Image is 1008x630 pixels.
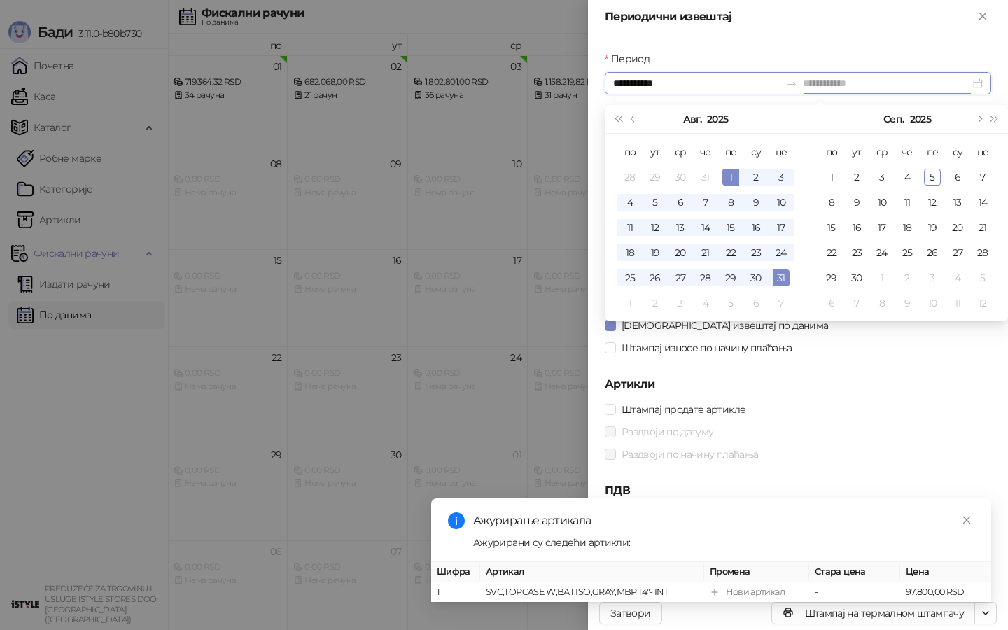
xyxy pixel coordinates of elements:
[743,190,769,215] td: 2025-08-09
[974,194,991,211] div: 14
[844,139,869,164] th: ут
[697,194,714,211] div: 7
[823,194,840,211] div: 8
[668,215,693,240] td: 2025-08-13
[672,295,689,311] div: 3
[848,219,865,236] div: 16
[647,269,664,286] div: 26
[945,139,970,164] th: су
[613,76,780,91] input: Период
[819,240,844,265] td: 2025-09-22
[643,190,668,215] td: 2025-08-05
[970,190,995,215] td: 2025-09-14
[748,219,764,236] div: 16
[844,240,869,265] td: 2025-09-23
[869,164,895,190] td: 2025-09-03
[722,194,739,211] div: 8
[605,8,974,25] div: Периодични извештај
[899,295,916,311] div: 9
[616,340,798,356] span: Штампај износе по начину плаћања
[874,269,890,286] div: 1
[920,139,945,164] th: пе
[683,105,701,133] button: Изабери месец
[883,105,904,133] button: Изабери месец
[786,78,797,89] span: swap-right
[616,447,764,462] span: Раздвоји по начину плаћања
[610,105,626,133] button: Претходна година (Control + left)
[970,290,995,316] td: 2025-10-12
[899,194,916,211] div: 11
[945,164,970,190] td: 2025-09-06
[622,169,638,185] div: 28
[809,562,900,582] th: Стара цена
[848,244,865,261] div: 23
[920,240,945,265] td: 2025-09-26
[672,169,689,185] div: 30
[844,215,869,240] td: 2025-09-16
[971,105,986,133] button: Следећи месец (PageDown)
[949,295,966,311] div: 11
[647,244,664,261] div: 19
[448,512,465,529] span: info-circle
[900,562,991,582] th: Цена
[697,169,714,185] div: 31
[748,169,764,185] div: 2
[769,139,794,164] th: не
[773,244,790,261] div: 24
[949,194,966,211] div: 13
[819,265,844,290] td: 2025-09-29
[748,244,764,261] div: 23
[616,318,834,333] span: [DEMOGRAPHIC_DATA] извештај по данима
[819,190,844,215] td: 2025-09-08
[949,269,966,286] div: 4
[722,269,739,286] div: 29
[844,190,869,215] td: 2025-09-09
[643,215,668,240] td: 2025-08-12
[949,219,966,236] div: 20
[895,139,920,164] th: че
[949,244,966,261] div: 27
[617,265,643,290] td: 2025-08-25
[718,240,743,265] td: 2025-08-22
[622,194,638,211] div: 4
[693,290,718,316] td: 2025-09-04
[844,265,869,290] td: 2025-09-30
[869,265,895,290] td: 2025-10-01
[945,190,970,215] td: 2025-09-13
[748,194,764,211] div: 9
[672,269,689,286] div: 27
[895,190,920,215] td: 2025-09-11
[874,244,890,261] div: 24
[823,269,840,286] div: 29
[622,269,638,286] div: 25
[697,244,714,261] div: 21
[718,215,743,240] td: 2025-08-15
[895,265,920,290] td: 2025-10-02
[647,219,664,236] div: 12
[605,51,658,66] label: Период
[920,190,945,215] td: 2025-09-12
[668,265,693,290] td: 2025-08-27
[773,269,790,286] div: 31
[617,240,643,265] td: 2025-08-18
[643,265,668,290] td: 2025-08-26
[622,295,638,311] div: 1
[970,240,995,265] td: 2025-09-28
[819,164,844,190] td: 2025-09-01
[743,290,769,316] td: 2025-09-06
[823,295,840,311] div: 6
[722,295,739,311] div: 5
[769,164,794,190] td: 2025-08-03
[974,8,991,25] button: Close
[895,164,920,190] td: 2025-09-04
[819,290,844,316] td: 2025-10-06
[718,190,743,215] td: 2025-08-08
[970,139,995,164] th: не
[693,265,718,290] td: 2025-08-28
[819,139,844,164] th: по
[848,194,865,211] div: 9
[704,562,809,582] th: Промена
[920,215,945,240] td: 2025-09-19
[924,244,941,261] div: 26
[431,562,480,582] th: Шифра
